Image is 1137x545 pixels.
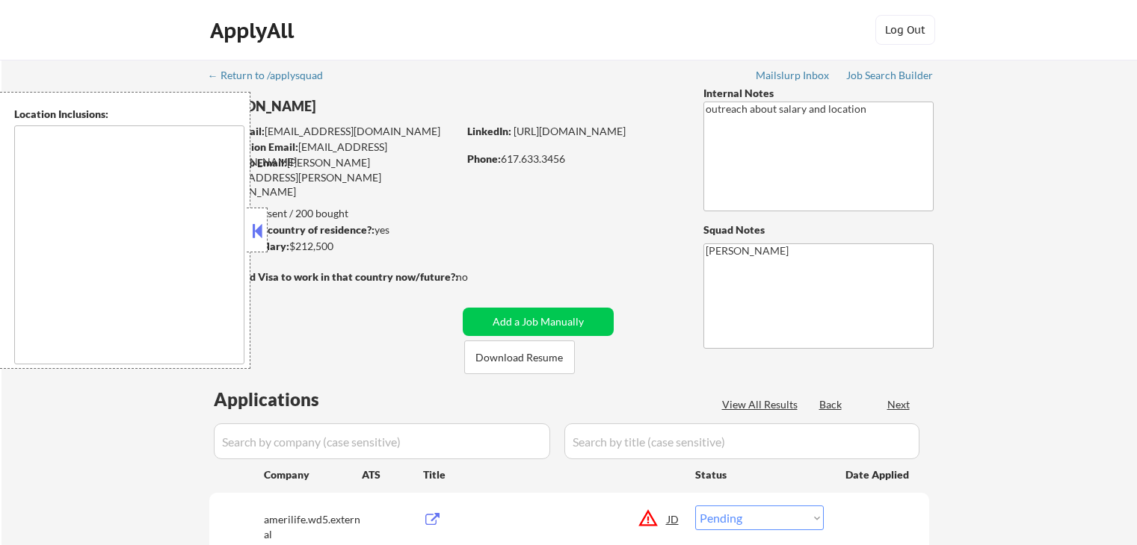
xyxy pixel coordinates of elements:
[14,107,244,122] div: Location Inclusions:
[210,124,457,139] div: [EMAIL_ADDRESS][DOMAIN_NAME]
[264,467,362,482] div: Company
[210,140,457,169] div: [EMAIL_ADDRESS][DOMAIN_NAME]
[209,206,457,221] div: 142 sent / 200 bought
[514,125,626,137] a: [URL][DOMAIN_NAME]
[703,222,934,237] div: Squad Notes
[564,423,919,459] input: Search by title (case sensitive)
[638,508,659,529] button: warning_amber
[875,15,935,45] button: Log Out
[666,505,681,532] div: JD
[467,125,511,137] strong: LinkedIn:
[214,390,362,408] div: Applications
[887,397,911,412] div: Next
[209,155,457,199] div: [PERSON_NAME][EMAIL_ADDRESS][PERSON_NAME][DOMAIN_NAME]
[467,152,501,165] strong: Phone:
[209,222,453,237] div: yes
[846,70,934,81] div: Job Search Builder
[209,223,375,236] strong: Can work in country of residence?:
[362,467,423,482] div: ATS
[463,308,614,336] button: Add a Job Manually
[423,467,681,482] div: Title
[214,423,550,459] input: Search by company (case sensitive)
[756,69,831,84] a: Mailslurp Inbox
[703,86,934,101] div: Internal Notes
[756,70,831,81] div: Mailslurp Inbox
[464,340,575,374] button: Download Resume
[209,270,458,283] strong: Will need Visa to work in that country now/future?:
[695,461,824,488] div: Status
[208,70,337,81] div: ← Return to /applysquad
[467,152,679,166] div: 617.633.3456
[209,239,457,254] div: $212,500
[264,512,362,541] div: amerilife.wd5.external
[456,270,499,284] div: no
[209,97,517,116] div: [PERSON_NAME]
[208,69,337,84] a: ← Return to /applysquad
[210,18,298,43] div: ApplyAll
[845,467,911,482] div: Date Applied
[722,397,802,412] div: View All Results
[819,397,843,412] div: Back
